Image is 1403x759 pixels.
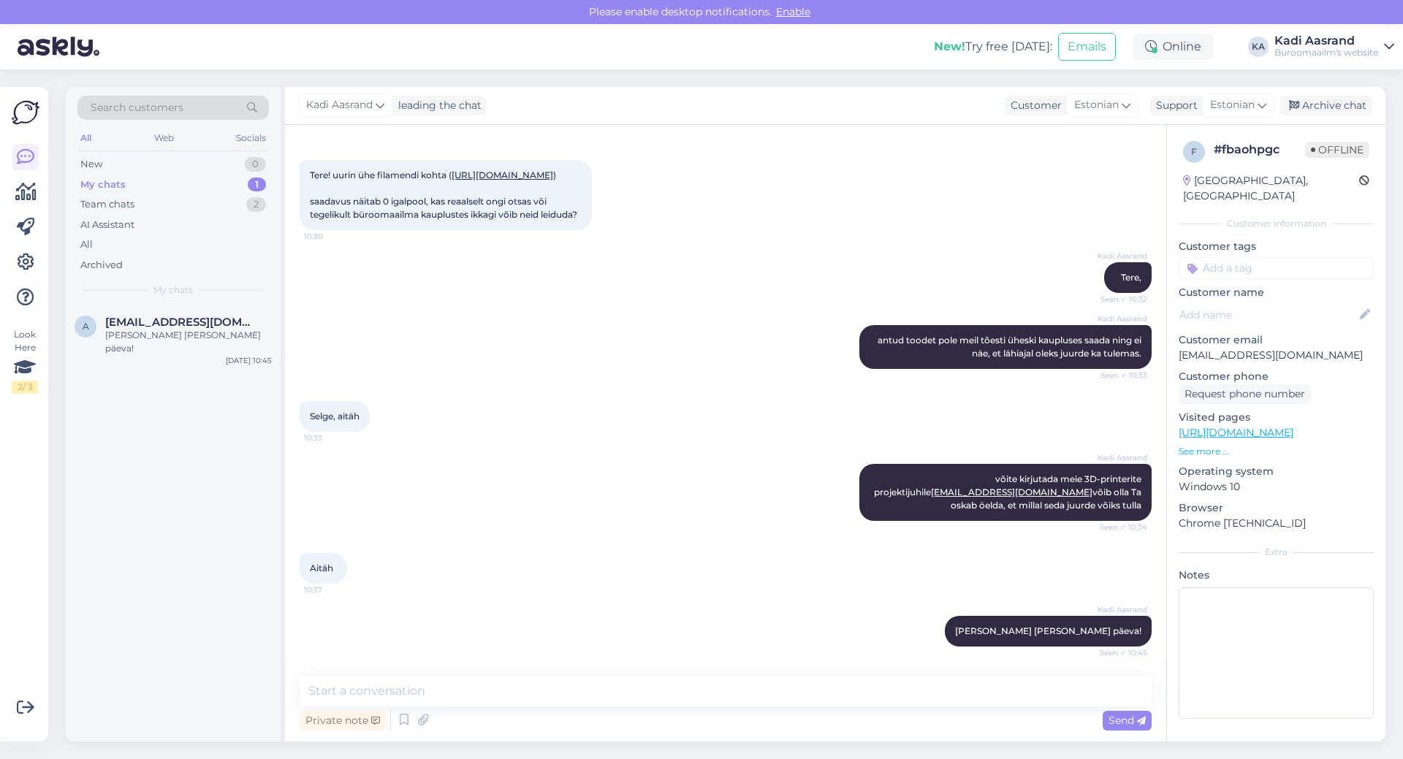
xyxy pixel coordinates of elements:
[1191,146,1197,157] span: f
[1214,141,1305,159] div: # fbaohpgc
[772,5,815,18] span: Enable
[80,157,102,172] div: New
[1179,369,1374,384] p: Customer phone
[248,178,266,192] div: 1
[83,321,89,332] span: a
[1248,37,1269,57] div: KA
[80,178,126,192] div: My chats
[1179,516,1374,531] p: Chrome [TECHNICAL_ID]
[1179,445,1374,458] p: See more ...
[1092,522,1147,533] span: Seen ✓ 10:34
[1179,332,1374,348] p: Customer email
[1274,35,1378,47] div: Kadi Aasrand
[1274,47,1378,58] div: Büroomaailm's website
[1092,294,1147,305] span: Seen ✓ 10:32
[1280,96,1372,115] div: Archive chat
[1092,313,1147,324] span: Kadi Aasrand
[310,562,333,573] span: Aitäh
[1150,98,1198,113] div: Support
[304,432,359,443] span: 10:33
[1179,348,1374,363] p: [EMAIL_ADDRESS][DOMAIN_NAME]
[304,584,359,595] span: 10:37
[151,129,177,148] div: Web
[1092,604,1147,615] span: Kadi Aasrand
[1179,239,1374,254] p: Customer tags
[934,38,1052,56] div: Try free [DATE]:
[934,39,965,53] b: New!
[245,157,266,172] div: 0
[452,169,553,180] a: [URL][DOMAIN_NAME]
[105,316,257,329] span: andi.kallaste95@gmail.com
[1179,500,1374,516] p: Browser
[1183,173,1359,204] div: [GEOGRAPHIC_DATA], [GEOGRAPHIC_DATA]
[1305,142,1369,158] span: Offline
[1092,251,1147,262] span: Kadi Aasrand
[1179,410,1374,425] p: Visited pages
[1121,272,1141,283] span: Tere,
[1058,33,1116,61] button: Emails
[1133,34,1213,60] div: Online
[105,329,272,355] div: [PERSON_NAME] [PERSON_NAME] päeva!
[1092,647,1147,658] span: Seen ✓ 10:45
[12,99,39,126] img: Askly Logo
[80,258,123,272] div: Archived
[80,197,134,212] div: Team chats
[12,328,38,394] div: Look Here
[878,335,1144,359] span: antud toodet pole meil tõesti üheski kaupluses saada ning ei näe, et lähiajal oleks juurde ka tul...
[233,129,269,148] div: Socials
[310,411,360,422] span: Selge, aitäh
[306,97,373,113] span: Kadi Aasrand
[1109,714,1146,727] span: Send
[874,473,1144,511] span: võite kirjutada meie 3D-printerite projektijuhile võib olla Ta oskab öelda, et millal seda juurde...
[80,218,134,232] div: AI Assistant
[77,129,94,148] div: All
[1074,97,1119,113] span: Estonian
[246,197,266,212] div: 2
[931,487,1092,497] a: [EMAIL_ADDRESS][DOMAIN_NAME]
[1092,452,1147,463] span: Kadi Aasrand
[392,98,482,113] div: leading the chat
[153,283,193,297] span: My chats
[1092,370,1147,381] span: Seen ✓ 10:33
[80,237,93,252] div: All
[1179,426,1293,439] a: [URL][DOMAIN_NAME]
[91,100,183,115] span: Search customers
[1179,464,1374,479] p: Operating system
[1179,546,1374,559] div: Extra
[1179,307,1357,323] input: Add name
[12,381,38,394] div: 2 / 3
[226,355,272,366] div: [DATE] 10:45
[310,169,577,220] span: Tere! uurin ühe filamendi kohta ( ) saadavus näitab 0 igalpool, kas reaalselt ongi otsas või tege...
[1210,97,1255,113] span: Estonian
[1179,384,1311,404] div: Request phone number
[1179,479,1374,495] p: Windows 10
[1179,217,1374,230] div: Customer information
[1179,257,1374,279] input: Add a tag
[955,625,1141,636] span: [PERSON_NAME] [PERSON_NAME] päeva!
[1179,285,1374,300] p: Customer name
[1005,98,1062,113] div: Customer
[300,711,386,731] div: Private note
[1274,35,1394,58] a: Kadi AasrandBüroomaailm's website
[304,231,359,242] span: 10:30
[1179,568,1374,583] p: Notes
